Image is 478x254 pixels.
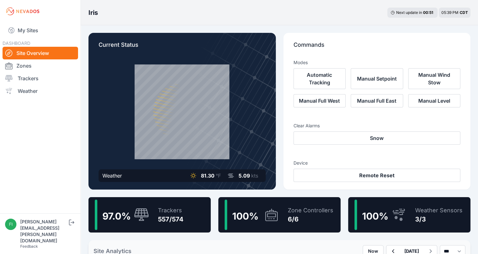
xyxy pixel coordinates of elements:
[102,172,122,179] div: Weather
[460,10,468,15] span: CDT
[288,215,333,224] div: 6/6
[441,10,458,15] span: 05:39 PM
[216,172,221,179] span: °F
[293,59,308,66] h3: Modes
[158,215,184,224] div: 557/574
[88,4,98,21] nav: Breadcrumb
[3,23,78,38] a: My Sites
[415,215,463,224] div: 3/3
[408,68,461,89] button: Manual Wind Stow
[218,197,341,233] a: 100%Zone Controllers6/6
[293,40,461,54] p: Commands
[20,244,38,249] a: Feedback
[232,210,258,222] span: 100 %
[3,40,30,46] span: DASHBOARD
[251,172,258,179] span: kts
[20,219,68,244] div: [PERSON_NAME][EMAIL_ADDRESS][PERSON_NAME][DOMAIN_NAME]
[3,72,78,85] a: Trackers
[293,123,461,129] h3: Clear Alarms
[351,94,403,107] button: Manual Full East
[293,131,461,145] button: Snow
[201,172,215,179] span: 81.30
[293,169,461,182] button: Remote Reset
[362,210,388,222] span: 100 %
[415,206,463,215] div: Weather Sensors
[288,206,333,215] div: Zone Controllers
[396,10,422,15] span: Next update in
[351,68,403,89] button: Manual Setpoint
[88,197,211,233] a: 97.0%Trackers557/574
[3,59,78,72] a: Zones
[88,8,98,17] h3: Iris
[348,197,470,233] a: 100%Weather Sensors3/3
[408,94,461,107] button: Manual Level
[3,47,78,59] a: Site Overview
[5,6,40,16] img: Nevados
[239,172,250,179] span: 5.09
[293,68,346,89] button: Automatic Tracking
[293,160,461,166] h3: Device
[5,219,16,230] img: fidel.lopez@prim.com
[3,85,78,97] a: Weather
[158,206,184,215] div: Trackers
[423,10,434,15] div: 00 : 51
[102,210,131,222] span: 97.0 %
[293,94,346,107] button: Manual Full West
[99,40,266,54] p: Current Status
